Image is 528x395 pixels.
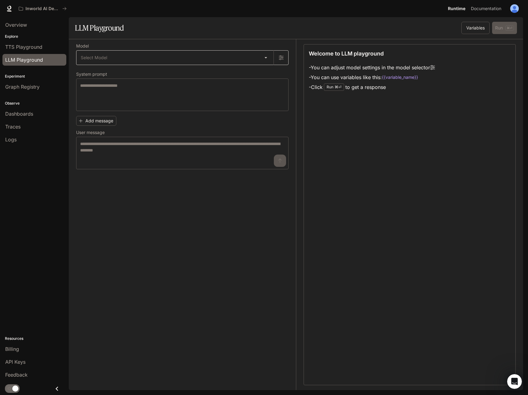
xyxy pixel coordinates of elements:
span: Select Model [81,55,107,61]
code: {{variable_name}} [382,74,418,80]
button: Variables [461,22,490,34]
div: Select Model [76,51,274,65]
button: User avatar [508,2,521,15]
a: Runtime [445,2,468,15]
p: Welcome to LLM playground [309,49,384,58]
h1: LLM Playground [75,22,124,34]
p: System prompt [76,72,107,76]
li: - You can use variables like this: [309,72,435,82]
div: Run [324,83,344,91]
img: User avatar [510,4,519,13]
li: - Click to get a response [309,82,435,92]
a: Documentation [468,2,506,15]
button: All workspaces [16,2,69,15]
p: ⌘⏎ [335,85,341,89]
button: Add message [76,116,116,126]
p: Inworld AI Demos [25,6,60,11]
iframe: Intercom live chat [507,374,522,389]
li: - You can adjust model settings in the model selector [309,63,435,72]
span: Runtime [448,5,465,13]
span: Documentation [471,5,501,13]
p: Model [76,44,89,48]
p: User message [76,130,105,135]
